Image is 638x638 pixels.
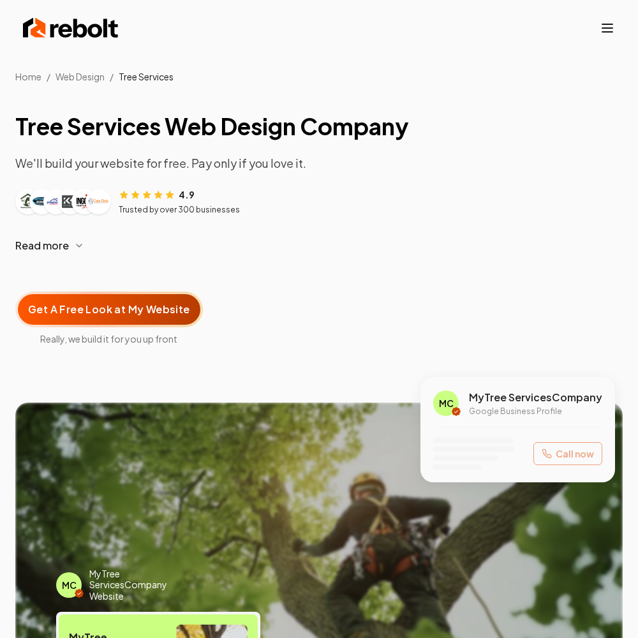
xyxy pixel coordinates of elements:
[15,271,203,345] a: Get A Free Look at My WebsiteReally, we build it for you up front
[15,332,203,345] span: Really, we build it for you up front
[119,71,174,82] span: Tree Services
[110,70,114,83] li: /
[15,189,111,214] div: Customer logos
[46,191,66,212] img: Customer logo 3
[15,238,69,253] span: Read more
[62,579,77,591] span: MC
[23,15,119,41] img: Rebolt Logo
[88,191,108,212] img: Customer logo 6
[89,568,192,602] span: My Tree Services Company Website
[18,191,38,212] img: Customer logo 1
[15,114,623,139] h1: Tree Services Web Design Company
[32,191,52,212] img: Customer logo 2
[119,188,195,201] div: Rating: 4.9 out of 5 stars
[28,302,190,317] span: Get A Free Look at My Website
[15,188,623,215] article: Customer reviews
[469,406,602,417] p: Google Business Profile
[600,20,615,36] button: Toggle mobile menu
[15,154,623,172] p: We'll build your website for free. Pay only if you love it.
[47,70,50,83] li: /
[56,71,105,82] span: Web Design
[15,292,203,327] button: Get A Free Look at My Website
[469,390,602,405] span: My Tree Services Company
[179,188,195,201] span: 4.9
[15,230,623,261] button: Read more
[119,205,240,215] p: Trusted by over 300 businesses
[439,397,454,410] span: MC
[74,191,94,212] img: Customer logo 5
[15,71,41,82] a: Home
[60,191,80,212] img: Customer logo 4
